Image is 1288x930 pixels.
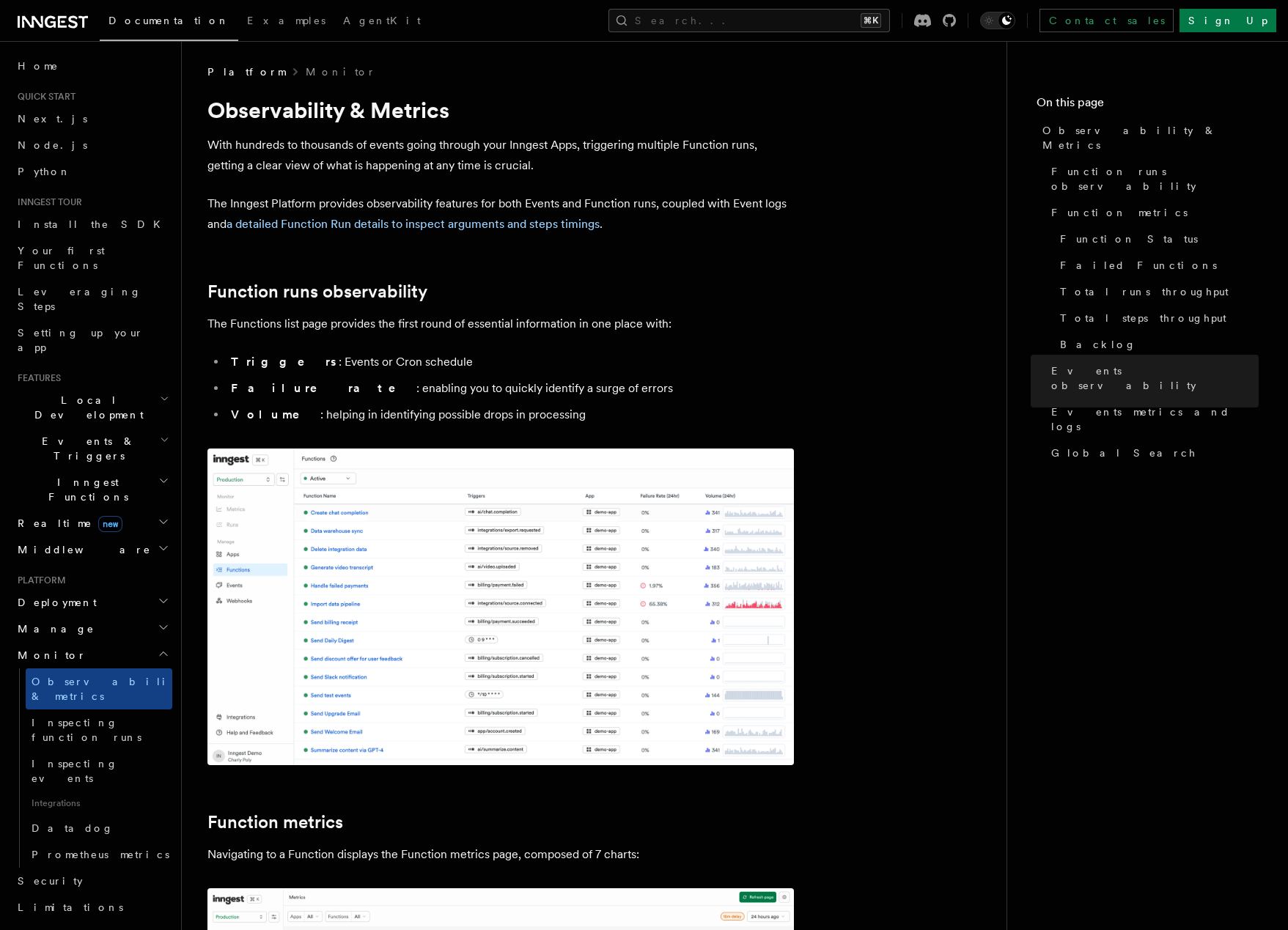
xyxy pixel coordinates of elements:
span: Inspecting function runs [32,717,141,743]
span: Prometheus metrics [32,849,169,860]
span: Node.js [18,139,87,151]
a: Prometheus metrics [26,841,172,868]
span: new [98,516,122,532]
strong: Volume [231,407,320,421]
span: Deployment [12,595,97,610]
a: AgentKit [334,4,430,40]
span: Events & Triggers [12,434,160,463]
span: Backlog [1060,337,1136,352]
strong: Triggers [231,355,339,369]
a: Observability & metrics [26,668,172,709]
span: Observability & metrics [32,676,183,702]
a: Limitations [12,894,172,920]
span: Function metrics [1051,205,1188,220]
a: Function runs observability [207,281,427,302]
span: Events metrics and logs [1051,405,1259,434]
kbd: ⌘K [861,13,881,28]
li: : enabling you to quickly identify a surge of errors [227,378,794,399]
span: Next.js [18,113,87,125]
a: Security [12,868,172,894]
button: Events & Triggers [12,428,172,469]
button: Deployment [12,589,172,616]
span: Platform [207,64,285,79]
a: Inspecting events [26,750,172,791]
button: Search...⌘K [608,9,890,32]
span: Limitations [18,901,123,913]
span: Install the SDK [18,218,169,230]
span: Total runs throughput [1060,284,1229,299]
a: Monitor [306,64,375,79]
span: Home [18,59,59,73]
h4: On this page [1037,94,1259,117]
button: Manage [12,616,172,642]
button: Monitor [12,642,172,668]
button: Toggle dark mode [980,12,1015,29]
span: Total steps throughput [1060,311,1226,325]
a: Leveraging Steps [12,278,172,320]
a: Function runs observability [1045,158,1259,199]
span: Integrations [26,791,172,815]
span: Monitor [12,648,87,663]
p: With hundreds to thousands of events going through your Inngest Apps, triggering multiple Functio... [207,135,794,176]
a: Documentation [100,4,238,41]
li: : Events or Cron schedule [227,352,794,372]
h1: Observability & Metrics [207,97,794,123]
a: Total steps throughput [1054,305,1259,331]
a: Datadog [26,815,172,841]
span: Global Search [1051,446,1196,460]
span: Setting up your app [18,327,144,353]
a: Sign Up [1180,9,1276,32]
li: : helping in identifying possible drops in processing [227,405,794,425]
a: Node.js [12,132,172,158]
span: Inspecting events [32,758,118,784]
a: Inspecting function runs [26,709,172,750]
span: Observability & Metrics [1042,123,1259,152]
span: AgentKit [343,15,421,26]
a: Observability & Metrics [1037,117,1259,158]
div: Monitor [12,668,172,868]
a: Home [12,53,172,79]
p: The Functions list page provides the first round of essential information in one place with: [207,314,794,334]
span: Function Status [1060,232,1198,246]
a: Failed Functions [1054,252,1259,278]
a: Function Status [1054,226,1259,252]
strong: Failure rate [231,381,416,395]
a: Total runs throughput [1054,278,1259,305]
a: Global Search [1045,440,1259,466]
img: The Functions list page lists all available Functions with essential information such as associat... [207,449,794,765]
span: Your first Functions [18,245,105,271]
span: Platform [12,575,66,586]
span: Python [18,166,71,177]
a: Next.js [12,106,172,132]
a: Events metrics and logs [1045,399,1259,440]
a: Events observability [1045,358,1259,399]
a: a detailed Function Run details to inspect arguments and steps timings [227,217,600,231]
span: Documentation [108,15,229,26]
span: Features [12,372,61,384]
button: Local Development [12,387,172,428]
a: Setting up your app [12,320,172,361]
a: Contact sales [1039,9,1174,32]
span: Events observability [1051,363,1259,393]
a: Backlog [1054,331,1259,358]
button: Realtimenew [12,510,172,536]
a: Function metrics [1045,199,1259,226]
span: Function runs observability [1051,164,1259,193]
button: Inngest Functions [12,469,172,510]
span: Local Development [12,393,160,422]
span: Examples [247,15,325,26]
p: The Inngest Platform provides observability features for both Events and Function runs, coupled w... [207,193,794,235]
a: Examples [238,4,334,40]
span: Quick start [12,91,76,103]
span: Failed Functions [1060,258,1217,273]
span: Manage [12,621,95,636]
span: Datadog [32,822,114,834]
span: Inngest tour [12,196,82,208]
span: Leveraging Steps [18,286,141,312]
button: Middleware [12,536,172,563]
span: Inngest Functions [12,475,158,504]
a: Install the SDK [12,211,172,237]
a: Python [12,158,172,185]
span: Realtime [12,516,122,531]
span: Middleware [12,542,151,557]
